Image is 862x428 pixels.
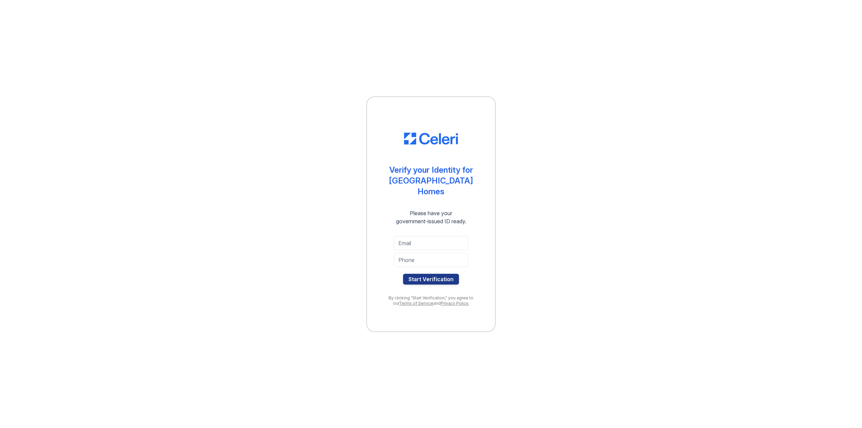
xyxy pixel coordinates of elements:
[403,274,459,285] button: Start Verification
[380,165,482,197] div: Verify your Identity for [GEOGRAPHIC_DATA] Homes
[380,295,482,306] div: By clicking "Start Verification," you agree to our and
[441,301,469,306] a: Privacy Policy.
[404,133,458,145] img: CE_Logo_Blue-a8612792a0a2168367f1c8372b55b34899dd931a85d93a1a3d3e32e68fde9ad4.png
[384,209,478,225] div: Please have your government-issued ID ready.
[399,301,433,306] a: Terms of Service
[394,236,468,250] input: Email
[394,253,468,267] input: Phone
